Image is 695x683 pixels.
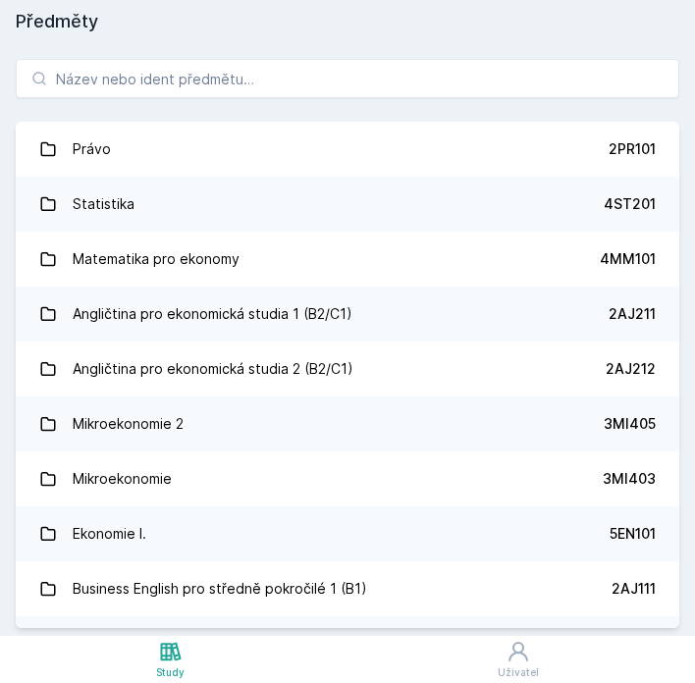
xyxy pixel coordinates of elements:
input: Název nebo ident předmětu… [16,59,679,98]
div: 4MM101 [600,249,656,269]
a: Business English pro středně pokročilé 1 (B1) 2AJ111 [16,561,679,616]
div: 3MI403 [603,469,656,489]
div: Právo [73,130,111,169]
div: Matematika pro ekonomy [73,239,240,279]
div: Statistika [73,184,134,224]
a: Mikroekonomie 2 3MI405 [16,396,679,451]
div: Uživatel [498,665,539,680]
div: Ekonomie I. [73,514,146,553]
div: 2AJ212 [606,359,656,379]
a: Matematika pro ekonomy 4MM101 [16,232,679,287]
a: Angličtina pro ekonomická studia 2 (B2/C1) 2AJ212 [16,341,679,396]
a: Statistika 4ST201 [16,177,679,232]
div: 4ST201 [604,194,656,214]
div: Study [156,665,185,680]
div: Business English pro středně pokročilé 1 (B1) [73,569,367,608]
a: Právo 2PR101 [16,122,679,177]
div: Mikroekonomie [73,459,172,499]
div: 2AJ211 [609,304,656,324]
div: 2AJ111 [612,579,656,599]
div: Angličtina pro ekonomická studia 2 (B2/C1) [73,349,353,389]
div: 3MI405 [604,414,656,434]
a: Mikroekonomie 3MI403 [16,451,679,506]
h1: Předměty [16,8,679,35]
div: Mikroekonomie I [73,624,179,663]
a: Mikroekonomie I 3MI102 [16,616,679,671]
div: Mikroekonomie 2 [73,404,184,444]
a: Angličtina pro ekonomická studia 1 (B2/C1) 2AJ211 [16,287,679,341]
div: 5EN101 [610,524,656,544]
a: Ekonomie I. 5EN101 [16,506,679,561]
div: 2PR101 [609,139,656,159]
div: Angličtina pro ekonomická studia 1 (B2/C1) [73,294,352,334]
